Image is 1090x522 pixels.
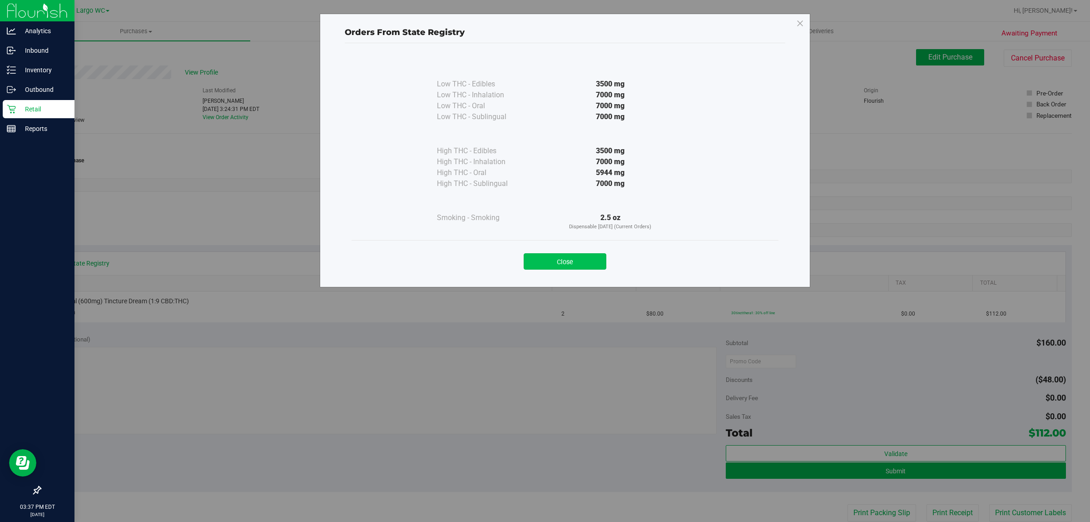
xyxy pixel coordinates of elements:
div: 5944 mg [528,167,693,178]
div: 7000 mg [528,156,693,167]
div: High THC - Sublingual [437,178,528,189]
p: Retail [16,104,70,115]
div: Low THC - Edibles [437,79,528,90]
inline-svg: Inbound [7,46,16,55]
p: Dispensable [DATE] (Current Orders) [528,223,693,231]
div: Smoking - Smoking [437,212,528,223]
div: High THC - Edibles [437,146,528,156]
button: Close [524,253,606,270]
iframe: Resource center [9,449,36,477]
div: 7000 mg [528,90,693,100]
div: 7000 mg [528,100,693,111]
div: High THC - Inhalation [437,156,528,167]
p: Outbound [16,84,70,95]
div: Low THC - Oral [437,100,528,111]
div: 3500 mg [528,79,693,90]
inline-svg: Inventory [7,65,16,75]
div: High THC - Oral [437,167,528,178]
p: Analytics [16,25,70,36]
div: 2.5 oz [528,212,693,231]
inline-svg: Retail [7,105,16,114]
div: 7000 mg [528,178,693,189]
p: Inbound [16,45,70,56]
p: Inventory [16,65,70,75]
div: 7000 mg [528,111,693,122]
inline-svg: Outbound [7,85,16,94]
span: Orders From State Registry [345,27,465,37]
div: 3500 mg [528,146,693,156]
inline-svg: Reports [7,124,16,133]
p: [DATE] [4,511,70,518]
div: Low THC - Sublingual [437,111,528,122]
p: 03:37 PM EDT [4,503,70,511]
inline-svg: Analytics [7,26,16,35]
p: Reports [16,123,70,134]
div: Low THC - Inhalation [437,90,528,100]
